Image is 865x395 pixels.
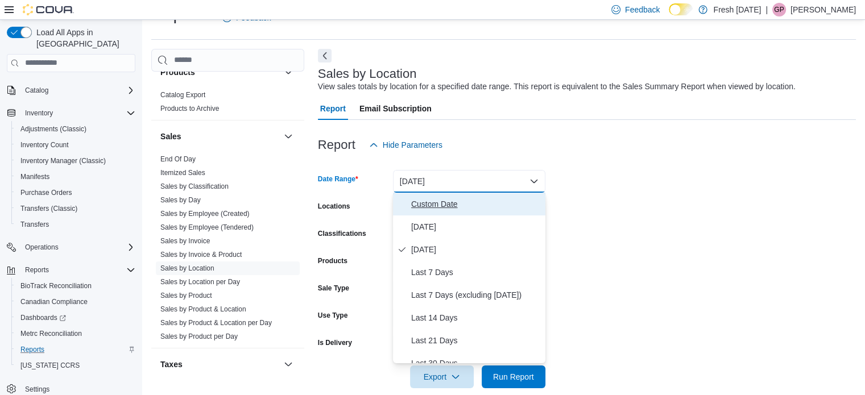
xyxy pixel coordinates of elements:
button: Sales [282,130,295,143]
button: Taxes [160,359,279,370]
span: Sales by Classification [160,182,229,191]
span: Adjustments (Classic) [20,124,86,134]
a: Catalog Export [160,91,205,99]
a: Sales by Product [160,292,212,300]
button: Taxes [282,357,295,371]
button: Transfers [11,217,140,232]
span: Sales by Day [160,196,201,205]
span: Reports [20,345,44,354]
span: Last 21 Days [411,334,541,347]
span: Catalog [20,84,135,97]
a: BioTrack Reconciliation [16,279,96,293]
span: Transfers (Classic) [20,204,77,213]
button: Reports [20,263,53,277]
span: Inventory Count [20,140,69,149]
a: Inventory Manager (Classic) [16,154,110,168]
h3: Sales by Location [318,67,417,81]
span: BioTrack Reconciliation [16,279,135,293]
a: Sales by Classification [160,182,229,190]
a: [US_STATE] CCRS [16,359,84,372]
button: BioTrack Reconciliation [11,278,140,294]
h3: Products [160,66,195,78]
a: Sales by Location per Day [160,278,240,286]
button: Transfers (Classic) [11,201,140,217]
label: Use Type [318,311,347,320]
a: Dashboards [11,310,140,326]
button: Products [282,65,295,79]
span: Sales by Invoice [160,236,210,246]
a: Sales by Invoice [160,237,210,245]
label: Locations [318,202,350,211]
span: Reports [20,263,135,277]
span: Inventory Manager (Classic) [20,156,106,165]
span: Transfers [16,218,135,231]
span: Last 7 Days [411,265,541,279]
button: Hide Parameters [365,134,447,156]
span: Manifests [16,170,135,184]
a: Inventory Count [16,138,73,152]
a: Manifests [16,170,54,184]
span: Custom Date [411,197,541,211]
span: Feedback [625,4,660,15]
span: Canadian Compliance [20,297,88,306]
button: Inventory [20,106,57,120]
p: [PERSON_NAME] [790,3,856,16]
span: Hide Parameters [383,139,442,151]
a: Sales by Product per Day [160,332,238,340]
span: Load All Apps in [GEOGRAPHIC_DATA] [32,27,135,49]
button: Products [160,66,279,78]
span: Email Subscription [359,97,432,120]
span: Inventory [25,109,53,118]
a: Metrc Reconciliation [16,327,86,340]
button: [DATE] [393,170,545,193]
span: Inventory Count [16,138,135,152]
span: Itemized Sales [160,168,205,177]
a: Transfers [16,218,53,231]
span: Sales by Product [160,291,212,300]
span: Run Report [493,371,534,382]
span: Operations [25,243,59,252]
a: End Of Day [160,155,196,163]
img: Cova [23,4,74,15]
span: End Of Day [160,155,196,164]
span: Inventory Manager (Classic) [16,154,135,168]
button: Catalog [20,84,53,97]
label: Products [318,256,347,265]
button: Inventory Manager (Classic) [11,153,140,169]
a: Sales by Employee (Tendered) [160,223,254,231]
span: [US_STATE] CCRS [20,361,80,370]
span: Manifests [20,172,49,181]
div: View sales totals by location for a specified date range. This report is equivalent to the Sales ... [318,81,796,93]
a: Sales by Employee (Created) [160,210,250,218]
div: Products [151,88,304,120]
span: Transfers (Classic) [16,202,135,215]
span: Reports [16,343,135,356]
button: Reports [2,262,140,278]
span: Metrc Reconciliation [20,329,82,338]
button: [US_STATE] CCRS [11,357,140,373]
span: Dashboards [20,313,66,322]
button: Metrc Reconciliation [11,326,140,342]
span: Purchase Orders [16,186,135,199]
span: Report [320,97,346,120]
label: Sale Type [318,284,349,293]
span: Sales by Invoice & Product [160,250,242,259]
button: Canadian Compliance [11,294,140,310]
a: Sales by Product & Location per Day [160,319,272,327]
span: Last 30 Days [411,356,541,370]
span: Products to Archive [160,104,219,113]
a: Transfers (Classic) [16,202,82,215]
span: [DATE] [411,220,541,234]
button: Sales [160,131,279,142]
a: Purchase Orders [16,186,77,199]
p: Fresh [DATE] [713,3,761,16]
a: Itemized Sales [160,169,205,177]
input: Dark Mode [669,3,693,15]
button: Manifests [11,169,140,185]
span: Washington CCRS [16,359,135,372]
span: Metrc Reconciliation [16,327,135,340]
a: Sales by Day [160,196,201,204]
span: Purchase Orders [20,188,72,197]
span: Sales by Location [160,264,214,273]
